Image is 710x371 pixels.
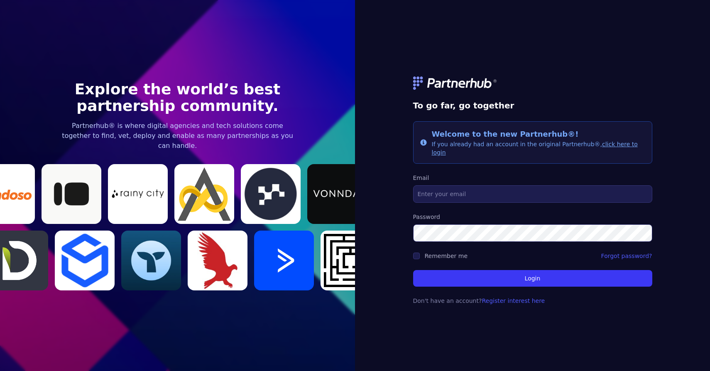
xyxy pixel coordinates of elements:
[601,252,652,260] a: Forgot password?
[58,81,297,114] h1: Explore the world’s best partnership community.
[432,128,645,157] div: If you already had an account in the original Partnerhub®,
[58,121,297,151] p: Partnerhub® is where digital agencies and tech solutions come together to find, vet, deploy and e...
[413,270,652,287] button: Login
[413,76,498,90] img: logo
[425,253,468,259] label: Remember me
[413,297,652,305] p: Don't have an account?
[413,100,652,111] h1: To go far, go together
[413,174,652,182] label: Email
[432,130,579,138] span: Welcome to the new Partnerhub®!
[482,297,545,304] a: Register interest here
[413,185,652,203] input: Enter your email
[413,213,652,221] label: Password
[432,141,638,156] a: click here to login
